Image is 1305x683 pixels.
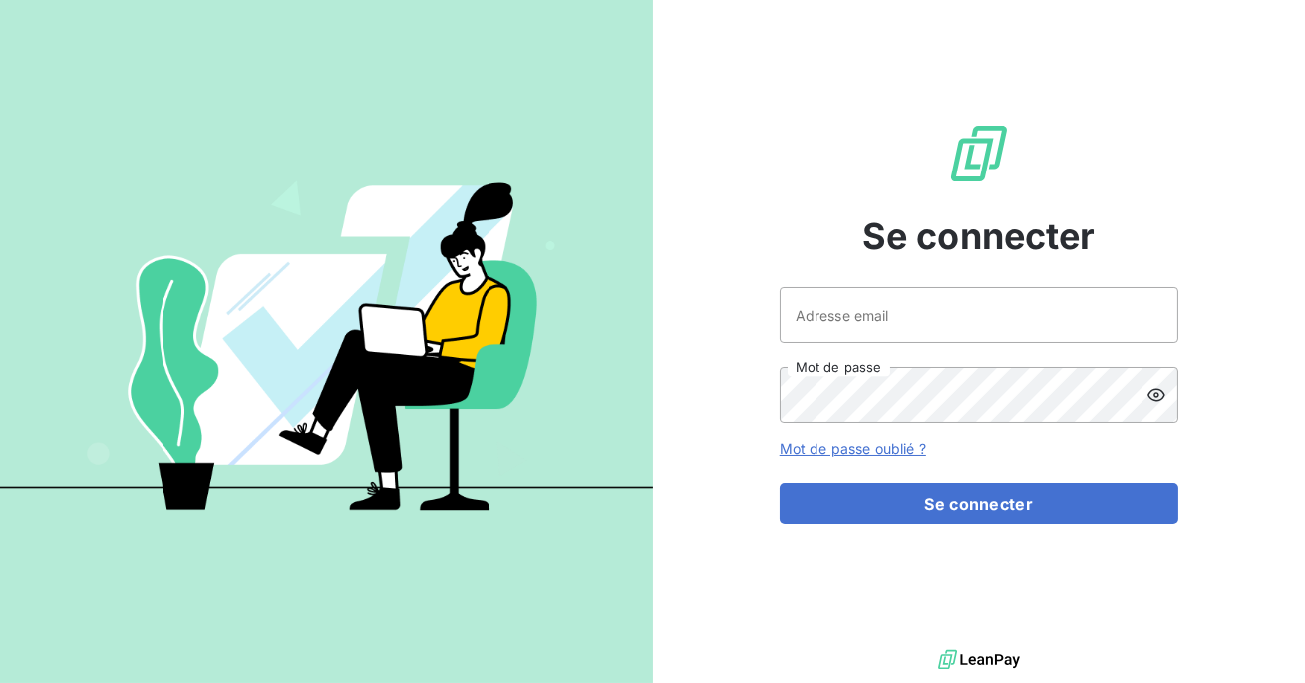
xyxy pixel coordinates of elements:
[947,122,1011,185] img: Logo LeanPay
[780,483,1178,524] button: Se connecter
[938,645,1020,675] img: logo
[780,287,1178,343] input: placeholder
[780,440,926,457] a: Mot de passe oublié ?
[862,209,1096,263] span: Se connecter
